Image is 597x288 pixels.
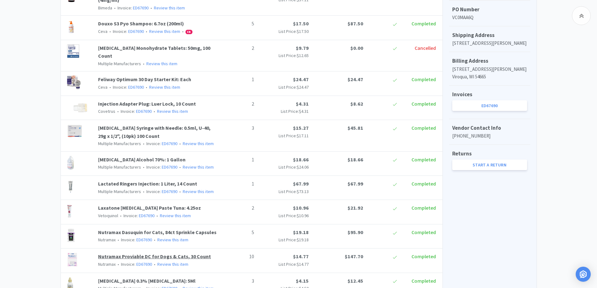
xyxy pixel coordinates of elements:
[141,141,177,146] span: Invoice:
[153,237,156,243] span: •
[67,253,78,266] img: 9f9ed106e1db44efb307c10b421999df_32504.png
[297,237,309,243] span: $19.18
[107,29,144,34] span: Invoice:
[98,278,196,284] a: [MEDICAL_DATA] 0.3% [MEDICAL_DATA]: 5Ml
[157,261,188,267] a: Review this item
[98,229,217,235] a: Nutramax Dasuquin for Cats, 84ct Sprinkle Capsules
[452,57,527,65] h5: Billing Address
[154,5,185,11] a: Review this item
[98,29,107,34] span: Ceva
[98,237,116,243] span: Nutramax
[98,181,197,187] a: Lactated Ringers Injection: 1 Liter, 14 Count
[116,108,120,114] span: •
[136,261,152,267] a: ED67690
[411,181,436,187] span: Completed
[345,253,363,259] span: $147.70
[411,205,436,211] span: Completed
[98,141,141,146] span: Multiple Manufacturers
[293,181,309,187] span: $67.99
[296,101,309,107] span: $4.31
[223,228,254,237] p: 5
[452,14,527,21] p: VC0MAA6Q
[98,261,116,267] span: Nutramax
[98,20,184,27] a: Douxo S3 Pyo Shampoo: 6.7oz (200ml)
[293,229,309,235] span: $19.18
[117,237,120,243] span: •
[348,181,363,187] span: $67.99
[119,213,123,218] span: •
[98,213,118,218] span: Vetoquinol
[142,141,145,146] span: •
[259,84,309,91] p: List Price:
[160,213,191,218] a: Review this item
[452,149,527,158] h5: Returns
[223,277,254,285] p: 3
[98,45,210,59] a: [MEDICAL_DATA] Monohydrate Tablets: 50mg, 100 Count
[145,84,148,90] span: •
[157,237,188,243] a: Review this item
[223,253,254,261] p: 10
[67,156,74,170] img: f7d1c958e7c84c10884d1576a11c8c98_28141.png
[153,108,156,114] span: •
[452,65,527,73] p: [STREET_ADDRESS][PERSON_NAME]
[576,267,591,282] div: Open Intercom Messenger
[259,28,309,35] p: List Price:
[411,125,436,131] span: Completed
[98,5,112,11] span: Bimeda
[149,29,180,34] a: Review this item
[411,156,436,163] span: Completed
[259,132,309,139] p: List Price:
[67,76,81,89] img: 9b7423ea858e494facd46f54e1906010_434616.png
[149,5,153,11] span: •
[297,133,309,139] span: $17.11
[98,156,186,163] a: [MEDICAL_DATA] Alcohol 70%: 1 Gallon
[67,20,75,34] img: 0672c5f8764042648eb63ac31b5a8553_404042.png
[186,30,192,34] span: CB
[67,100,93,114] img: 2dd15159a12144d7afbe65235b23945d_354720.png
[293,20,309,27] span: $17.50
[452,90,527,99] h5: Invoices
[223,124,254,132] p: 3
[259,261,309,268] p: List Price:
[98,76,191,82] a: Feliway Optimum 30 Day Starter Kit: Each
[411,229,436,235] span: Completed
[411,101,436,107] span: Completed
[297,213,309,218] span: $10.96
[67,204,72,218] img: 4e36d8951be645d887bbeac19c1d400a_29355.png
[297,164,309,170] span: $24.06
[98,125,211,139] a: [MEDICAL_DATA] Syringe with Needle: 0.5ml, U-40, 29g x 1/2", (10pk) 100 Count
[149,84,180,90] a: Review this item
[348,229,363,235] span: $95.90
[411,253,436,259] span: Completed
[293,156,309,163] span: $18.66
[162,164,177,170] a: ED67690
[223,180,254,188] p: 1
[98,108,115,114] span: Covetrus
[116,261,152,267] span: Invoice:
[67,44,79,58] img: b7903cf84f564443bb3499850c27393d_712094.png
[183,141,214,146] a: Review this item
[136,237,152,243] a: ED67690
[142,61,145,66] span: •
[139,213,154,218] a: ED67690
[297,29,309,34] span: $17.50
[415,45,436,51] span: Cancelled
[223,100,254,108] p: 2
[136,108,152,114] a: ED67690
[223,204,254,212] p: 2
[411,20,436,27] span: Completed
[259,164,309,170] p: List Price:
[162,189,177,194] a: ED67690
[293,76,309,82] span: $24.47
[183,189,214,194] a: Review this item
[178,141,182,146] span: •
[116,237,152,243] span: Invoice:
[452,73,527,81] p: Viroqua, WI 54665
[108,84,112,90] span: •
[67,228,75,242] img: 59b1cac424e54b989a3771f774f02a4f_31346.png
[223,76,254,84] p: 1
[153,261,156,267] span: •
[98,253,211,259] a: Nutramax Proviable DC for Dogs & Cats, 30 Count
[162,141,177,146] a: ED67690
[452,132,527,140] p: [PHONE_NUMBER]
